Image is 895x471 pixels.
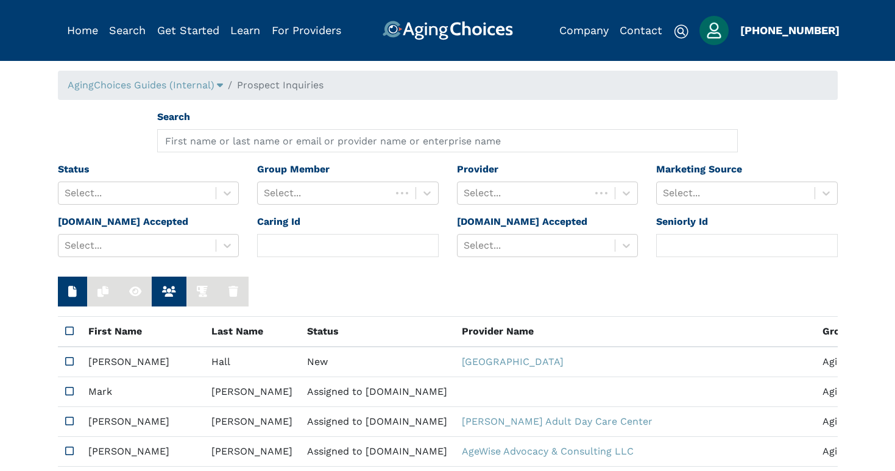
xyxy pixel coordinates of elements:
a: Search [109,24,146,37]
td: [PERSON_NAME] [204,437,300,467]
div: Popover trigger [699,16,729,45]
a: Learn [230,24,260,37]
td: [PERSON_NAME] [81,407,204,437]
a: AgeWise Advocacy & Consulting LLC [462,445,634,457]
a: Contact [620,24,662,37]
td: Hall [204,347,300,377]
div: Popover trigger [109,21,146,40]
button: New [58,277,87,306]
span: Prospect Inquiries [237,79,324,91]
label: Group Member [257,162,330,177]
th: Provider Name [455,317,815,347]
a: Company [559,24,609,37]
label: Marketing Source [656,162,742,177]
button: Run Integrations [186,277,218,306]
td: Mark [81,377,204,407]
td: [PERSON_NAME] [81,437,204,467]
button: Delete [218,277,249,306]
button: Duplicate [87,277,119,306]
td: [PERSON_NAME] [204,377,300,407]
td: [PERSON_NAME] [204,407,300,437]
td: Assigned to [DOMAIN_NAME] [300,437,455,467]
td: Assigned to [DOMAIN_NAME] [300,407,455,437]
label: Provider [457,162,498,177]
label: Caring Id [257,214,300,229]
a: [PHONE_NUMBER] [740,24,840,37]
span: AgingChoices Guides (Internal) [68,79,214,91]
label: [DOMAIN_NAME] Accepted [58,214,188,229]
img: search-icon.svg [674,24,688,39]
td: [PERSON_NAME] [81,347,204,377]
img: user_avatar.jpg [699,16,729,45]
img: AgingChoices [382,21,512,40]
td: New [300,347,455,377]
th: Status [300,317,455,347]
button: View [119,277,152,306]
td: Assigned to [DOMAIN_NAME] [300,377,455,407]
a: AgingChoices Guides (Internal) [68,79,223,91]
label: Search [157,110,190,124]
input: First name or last name or email or provider name or enterprise name [157,129,738,152]
label: [DOMAIN_NAME] Accepted [457,214,587,229]
a: [GEOGRAPHIC_DATA] [462,356,564,367]
div: Popover trigger [68,78,223,93]
label: Seniorly Id [656,214,708,229]
a: Home [67,24,98,37]
label: Status [58,162,90,177]
th: First Name [81,317,204,347]
a: For Providers [272,24,341,37]
a: [PERSON_NAME] Adult Day Care Center [462,416,653,427]
th: Last Name [204,317,300,347]
a: Get Started [157,24,219,37]
button: View Members [152,277,186,306]
nav: breadcrumb [58,71,838,100]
